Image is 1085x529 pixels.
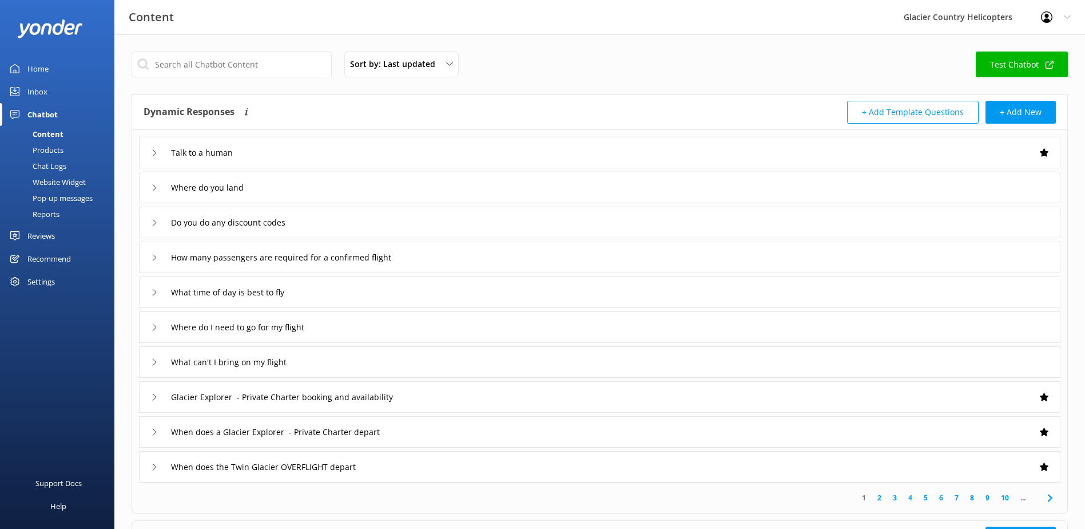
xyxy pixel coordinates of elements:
a: Pop-up messages [7,190,114,206]
a: 10 [995,492,1015,503]
a: 6 [933,492,949,503]
a: 4 [903,492,918,503]
button: + Add New [985,101,1056,124]
div: Recommend [27,247,71,270]
a: Website Widget [7,174,114,190]
div: Products [7,142,63,158]
a: Products [7,142,114,158]
button: + Add Template Questions [847,101,979,124]
div: Pop-up messages [7,190,93,206]
a: 3 [887,492,903,503]
div: Settings [27,270,55,293]
a: 8 [964,492,980,503]
div: Home [27,57,49,80]
a: Content [7,126,114,142]
a: Reports [7,206,114,222]
span: Sort by: Last updated [350,58,442,70]
h3: Content [129,8,174,26]
img: yonder-white-logo.png [17,19,83,38]
a: Test Chatbot [976,52,1068,77]
div: Support Docs [35,472,82,495]
div: Chat Logs [7,158,66,174]
input: Search all Chatbot Content [132,52,332,77]
a: Chat Logs [7,158,114,174]
div: Chatbot [27,103,58,126]
a: 9 [980,492,995,503]
div: Website Widget [7,174,86,190]
a: 2 [872,492,887,503]
div: Reports [7,206,59,222]
div: Help [50,495,66,518]
a: 7 [949,492,964,503]
div: Content [7,126,63,142]
div: Reviews [27,224,55,247]
div: Inbox [27,80,47,103]
h4: Dynamic Responses [144,101,235,124]
a: 1 [856,492,872,503]
span: ... [1015,492,1031,503]
a: 5 [918,492,933,503]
